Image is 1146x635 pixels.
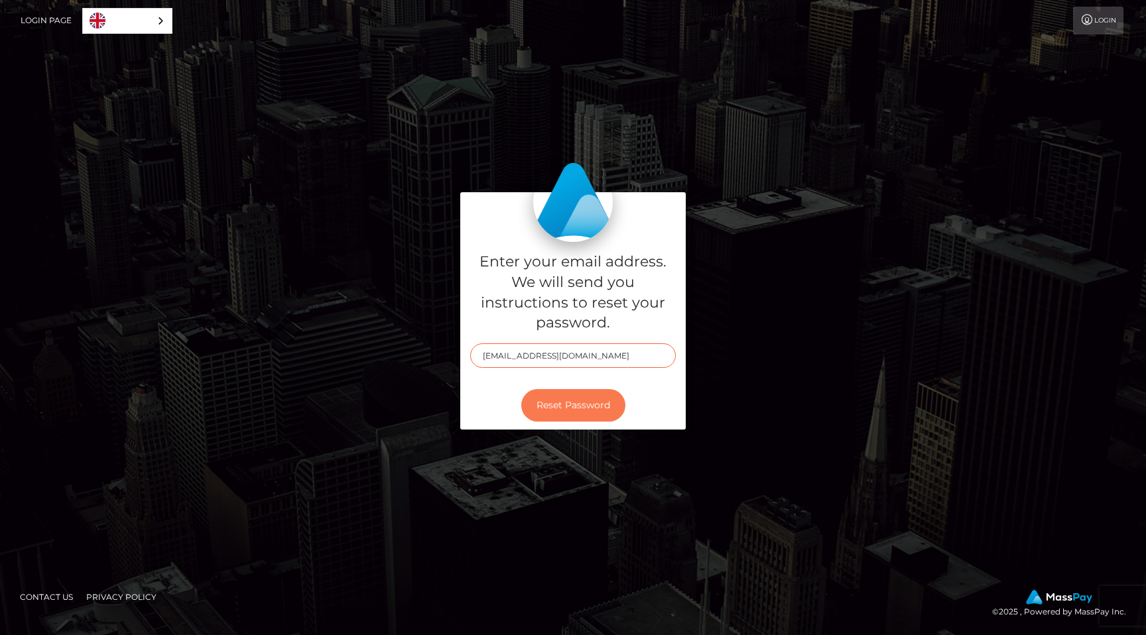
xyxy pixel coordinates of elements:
a: English [83,9,172,33]
h5: Enter your email address. We will send you instructions to reset your password. [470,252,676,333]
a: Login Page [21,7,72,34]
a: Privacy Policy [81,587,162,607]
div: © 2025 , Powered by MassPay Inc. [992,590,1136,619]
img: MassPay [1026,590,1092,605]
img: MassPay Login [533,162,613,242]
button: Reset Password [521,389,625,422]
aside: Language selected: English [82,8,172,34]
input: E-mail... [470,343,676,368]
div: Language [82,8,172,34]
a: Contact Us [15,587,78,607]
a: Login [1073,7,1123,34]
